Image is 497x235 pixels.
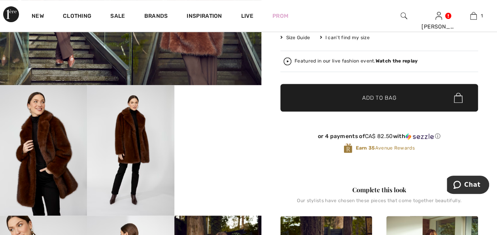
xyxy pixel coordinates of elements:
img: Faux Fur Coat Style 253836. 4 [87,85,174,216]
img: Bag.svg [454,93,463,103]
img: 1ère Avenue [3,6,19,22]
span: Add to Bag [362,94,396,102]
a: Brands [144,13,168,21]
img: My Info [435,11,442,21]
strong: Watch the replay [376,58,418,64]
button: Add to Bag [280,84,478,112]
img: Sezzle [405,133,434,140]
a: Sign In [435,12,442,19]
strong: Earn 35 [355,145,375,151]
span: Avenue Rewards [355,144,414,152]
a: Prom [272,12,288,20]
a: Clothing [63,13,91,21]
div: I can't find my size [319,34,369,41]
div: Complete this look [280,185,478,195]
div: Our stylists have chosen these pieces that come together beautifully. [280,198,478,210]
iframe: Opens a widget where you can chat to one of our agents [447,176,489,195]
span: 1 [481,12,483,19]
a: Live [241,12,253,20]
a: Sale [110,13,125,21]
video: Your browser does not support the video tag. [174,85,261,129]
div: Featured in our live fashion event. [295,59,418,64]
span: Inspiration [187,13,222,21]
a: New [32,13,44,21]
div: [PERSON_NAME] [421,23,455,31]
img: My Bag [470,11,477,21]
a: 1 [456,11,490,21]
span: CA$ 82.50 [365,133,393,140]
div: or 4 payments ofCA$ 82.50withSezzle Click to learn more about Sezzle [280,133,478,143]
div: or 4 payments of with [280,133,478,140]
img: Avenue Rewards [344,143,352,154]
img: Watch the replay [283,57,291,65]
img: search the website [401,11,407,21]
span: Size Guide [280,34,310,41]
